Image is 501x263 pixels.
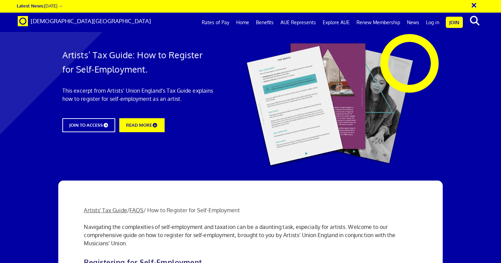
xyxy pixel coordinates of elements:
span: / / How to Register for Self-Employment [84,207,240,214]
strong: Latest News: [17,3,44,9]
a: Log in [423,14,443,31]
a: Artists' Tax Guide [84,207,127,214]
a: READ MORE [119,118,164,132]
h1: Artists’ Tax Guide: How to Register for Self-Employment. [62,48,213,76]
a: AUE Represents [277,14,319,31]
a: Benefits [253,14,277,31]
a: FAQS [130,207,143,214]
a: News [404,14,423,31]
a: JOIN TO ACCESS [62,118,115,132]
span: [DEMOGRAPHIC_DATA][GEOGRAPHIC_DATA] [31,17,151,25]
a: Home [233,14,253,31]
a: Brand [DEMOGRAPHIC_DATA][GEOGRAPHIC_DATA] [13,13,156,30]
a: Rates of Pay [198,14,233,31]
a: Join [446,17,463,28]
p: Navigating the complexities of self-employment and taxation can be a daunting task, especially fo... [84,223,417,247]
button: search [464,14,485,28]
a: Latest News:[DATE] → [17,3,63,9]
a: Explore AUE [319,14,353,31]
a: Renew Membership [353,14,404,31]
p: This excerpt from Artists’ Union England’s Tax Guide explains how to register for self-employment... [62,87,213,103]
